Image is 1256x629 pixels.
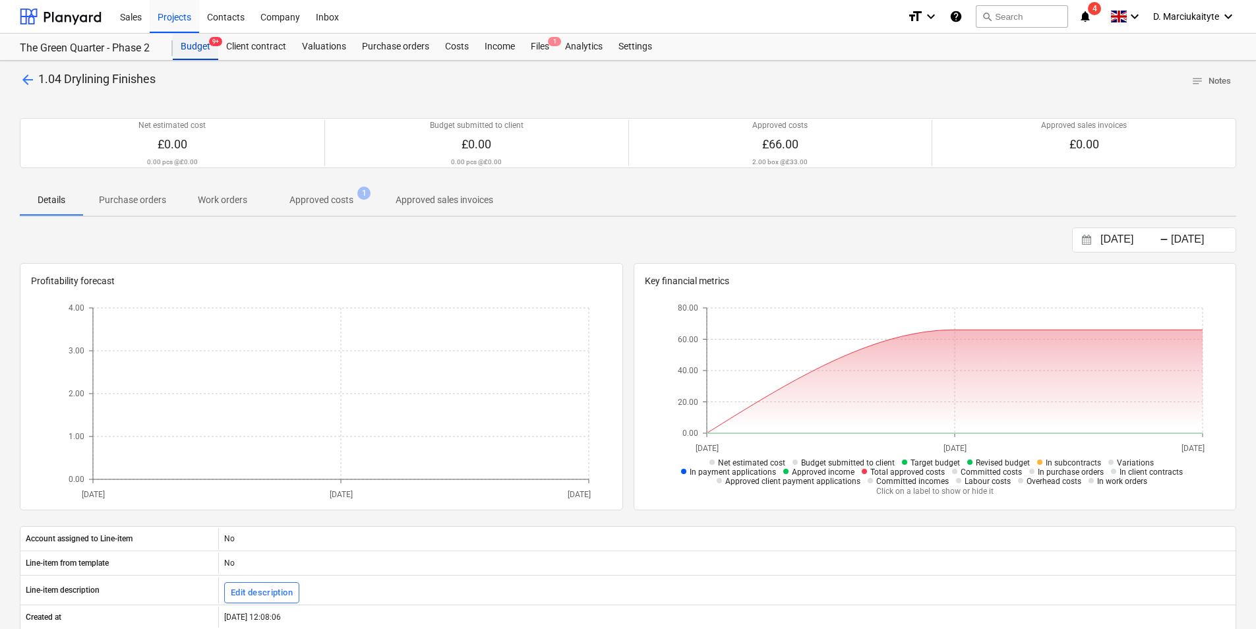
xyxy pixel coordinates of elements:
input: Start Date [1098,231,1165,249]
div: [DATE] 12:08:06 [218,607,1236,628]
p: Approved costs [752,120,808,131]
span: Committed costs [961,467,1022,477]
div: - [1160,236,1168,244]
span: notes [1191,75,1203,87]
i: keyboard_arrow_down [1220,9,1236,24]
span: Total approved costs [870,467,945,477]
span: 4 [1088,2,1101,15]
tspan: 80.00 [678,304,698,313]
tspan: 60.00 [678,335,698,344]
span: 1 [548,37,561,46]
a: Budget9+ [173,34,218,60]
div: Budget [173,34,218,60]
tspan: 0.00 [682,429,698,438]
p: Details [36,193,67,207]
i: format_size [907,9,923,24]
span: 9+ [209,37,222,46]
p: Account assigned to Line-item [26,533,133,545]
tspan: 0.00 [69,475,84,485]
p: 0.00 pcs @ £0.00 [451,158,502,166]
tspan: 40.00 [678,367,698,376]
span: Target budget [911,458,960,467]
span: £0.00 [462,137,491,151]
p: Work orders [198,193,247,207]
span: 1.04 Drylining Finishes [38,72,156,86]
p: Approved sales invoices [1041,120,1127,131]
p: Purchase orders [99,193,166,207]
p: Approved costs [289,193,353,207]
div: Files [523,34,557,60]
a: Files1 [523,34,557,60]
tspan: [DATE] [1181,444,1205,453]
p: 2.00 box @ £33.00 [752,158,808,166]
tspan: 20.00 [678,398,698,407]
a: Purchase orders [354,34,437,60]
tspan: [DATE] [695,444,718,453]
button: Notes [1186,71,1236,92]
tspan: [DATE] [82,490,105,499]
a: Costs [437,34,477,60]
i: keyboard_arrow_down [1127,9,1143,24]
a: Income [477,34,523,60]
span: 1 [357,187,371,200]
a: Analytics [557,34,611,60]
tspan: [DATE] [330,490,353,499]
p: 0.00 pcs @ £0.00 [147,158,198,166]
i: keyboard_arrow_down [923,9,939,24]
span: Notes [1191,74,1231,89]
p: Approved sales invoices [396,193,493,207]
span: In work orders [1097,477,1147,486]
div: No [218,528,1236,549]
div: No [218,553,1236,574]
tspan: 1.00 [69,433,84,442]
span: £0.00 [158,137,187,151]
span: In subcontracts [1046,458,1101,467]
span: £0.00 [1069,137,1099,151]
p: Line-item from template [26,558,109,569]
div: Edit description [231,585,293,601]
span: arrow_back [20,72,36,88]
span: D. Marciukaityte [1153,11,1219,22]
p: Line-item description [26,585,100,596]
button: Interact with the calendar and add the check-in date for your trip. [1075,233,1098,248]
p: Profitability forecast [31,274,612,288]
div: The Green Quarter - Phase 2 [20,42,157,55]
tspan: 3.00 [69,347,84,356]
tspan: [DATE] [568,490,591,499]
span: Revised budget [976,458,1030,467]
button: Search [976,5,1068,28]
a: Settings [611,34,660,60]
i: notifications [1079,9,1092,24]
button: Edit description [224,582,299,603]
span: £66.00 [762,137,798,151]
i: Knowledge base [949,9,963,24]
span: In client contracts [1120,467,1183,477]
p: Click on a label to show or hide it [667,486,1203,497]
span: Approved client payment applications [725,477,860,486]
span: Committed incomes [876,477,949,486]
a: Valuations [294,34,354,60]
p: Key financial metrics [645,274,1226,288]
iframe: Chat Widget [1190,566,1256,629]
span: Overhead costs [1027,477,1081,486]
tspan: 2.00 [69,390,84,399]
span: In payment applications [690,467,776,477]
span: In purchase orders [1038,467,1104,477]
span: Approved income [792,467,854,477]
p: Created at [26,612,61,623]
span: Net estimated cost [718,458,785,467]
a: Client contract [218,34,294,60]
tspan: 4.00 [69,304,84,313]
tspan: [DATE] [943,444,966,453]
span: search [982,11,992,22]
p: Net estimated cost [138,120,206,131]
span: Labour costs [965,477,1011,486]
